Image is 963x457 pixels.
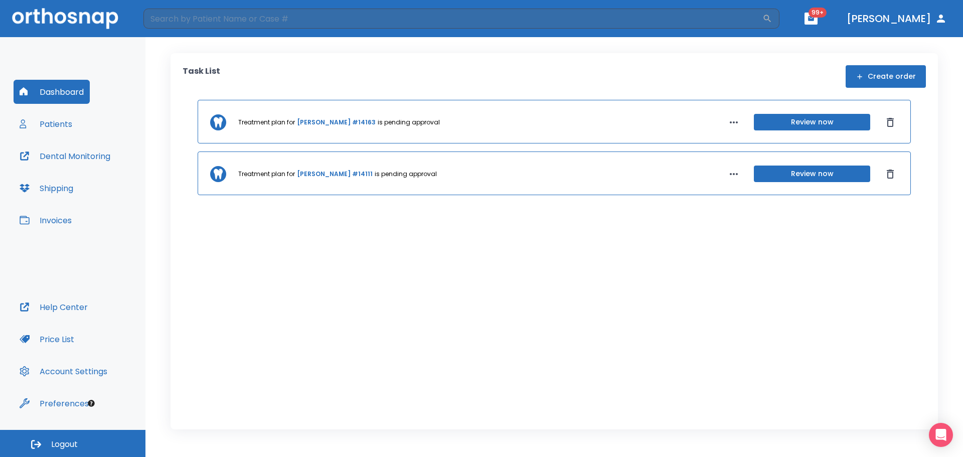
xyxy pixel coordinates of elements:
button: Price List [14,327,80,351]
span: 99+ [809,8,827,18]
div: Tooltip anchor [87,399,96,408]
button: Shipping [14,176,79,200]
button: Preferences [14,391,95,415]
button: Review now [754,166,870,182]
button: Dismiss [882,166,898,182]
button: Create order [846,65,926,88]
button: Dental Monitoring [14,144,116,168]
div: Open Intercom Messenger [929,423,953,447]
p: is pending approval [378,118,440,127]
button: Review now [754,114,870,130]
p: is pending approval [375,170,437,179]
a: [PERSON_NAME] #14111 [297,170,373,179]
p: Treatment plan for [238,118,295,127]
button: Patients [14,112,78,136]
p: Treatment plan for [238,170,295,179]
button: [PERSON_NAME] [843,10,951,28]
a: [PERSON_NAME] #14163 [297,118,376,127]
button: Invoices [14,208,78,232]
span: Logout [51,439,78,450]
img: Orthosnap [12,8,118,29]
button: Account Settings [14,359,113,383]
button: Dashboard [14,80,90,104]
button: Help Center [14,295,94,319]
p: Task List [183,65,220,88]
button: Dismiss [882,114,898,130]
input: Search by Patient Name or Case # [143,9,762,29]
